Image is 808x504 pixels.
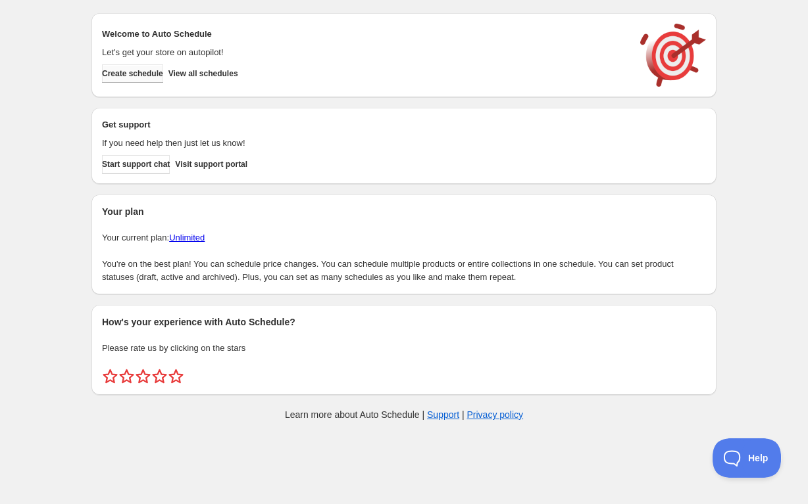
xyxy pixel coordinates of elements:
a: Unlimited [169,233,205,242]
p: Let's get your store on autopilot! [102,46,627,59]
a: Support [427,409,459,420]
p: Learn more about Auto Schedule | | [285,408,523,421]
a: Start support chat [102,155,170,173]
span: Create schedule [102,68,163,79]
button: Create schedule [102,64,163,83]
iframe: Toggle Customer Support [713,438,782,478]
button: View all schedules [168,64,238,83]
h2: Get support [102,118,627,131]
span: Start support chat [102,159,170,170]
h2: How's your experience with Auto Schedule? [102,315,706,329]
h2: Welcome to Auto Schedule [102,28,627,41]
span: View all schedules [168,68,238,79]
span: Visit support portal [175,159,247,170]
p: If you need help then just let us know! [102,137,627,150]
h2: Your plan [102,205,706,218]
p: You're on the best plan! You can schedule price changes. You can schedule multiple products or en... [102,258,706,284]
a: Visit support portal [175,155,247,173]
a: Privacy policy [467,409,524,420]
p: Your current plan: [102,231,706,244]
p: Please rate us by clicking on the stars [102,342,706,355]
